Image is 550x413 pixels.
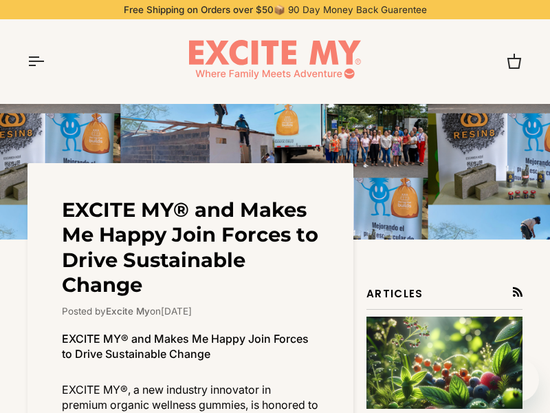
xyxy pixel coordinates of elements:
h2: Articles [366,287,522,301]
img: EXCITE MY® [189,40,361,83]
img: Unlock Restful Nights with EXCITE MY Sleep Gummies: Your Natural Sleep Assistant [366,317,522,409]
span: Excite My [106,306,150,317]
time: [DATE] [161,306,192,317]
strong: EXCITE MY® and Makes Me Happy Join Forces to Drive Sustainable Change [62,332,309,361]
h1: EXCITE MY® and Makes Me Happy Join Forces to Drive Sustainable Change [62,198,319,297]
iframe: Button to launch messaging window [495,358,539,402]
p: 📦 90 Day Money Back Guarentee [124,3,427,17]
strong: Free Shipping on Orders over $50 [124,4,274,15]
p: Posted by on [62,304,319,318]
button: Open menu [27,19,69,103]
